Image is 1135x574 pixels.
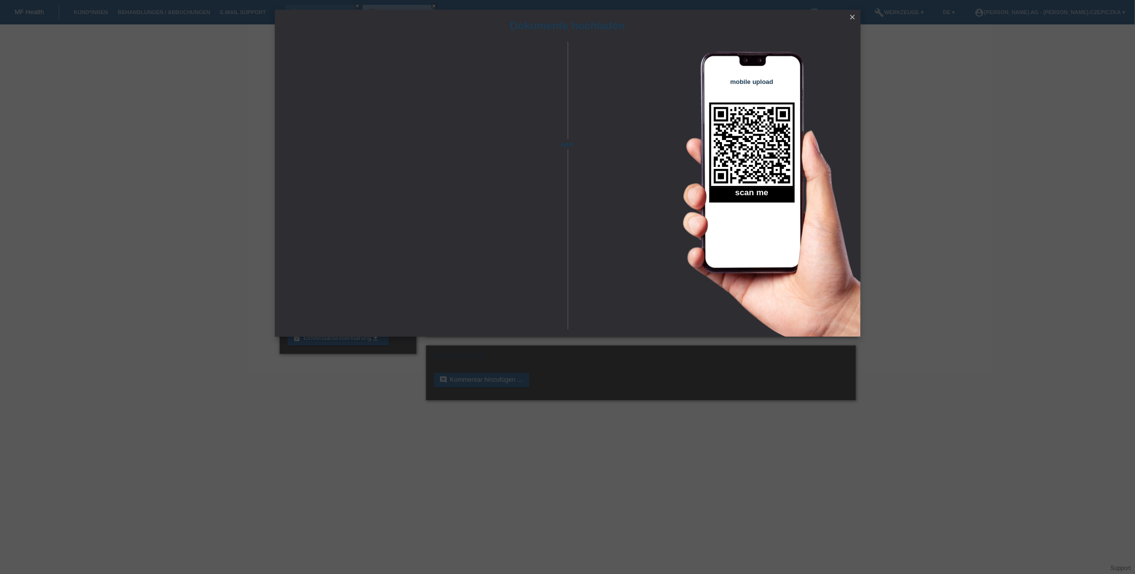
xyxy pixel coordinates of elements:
i: close [849,13,857,21]
h4: mobile upload [709,78,795,85]
h1: Dokumente hochladen [275,20,861,32]
span: oder [551,139,585,149]
a: close [846,12,859,23]
h2: scan me [709,188,795,203]
iframe: Upload [289,66,551,310]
